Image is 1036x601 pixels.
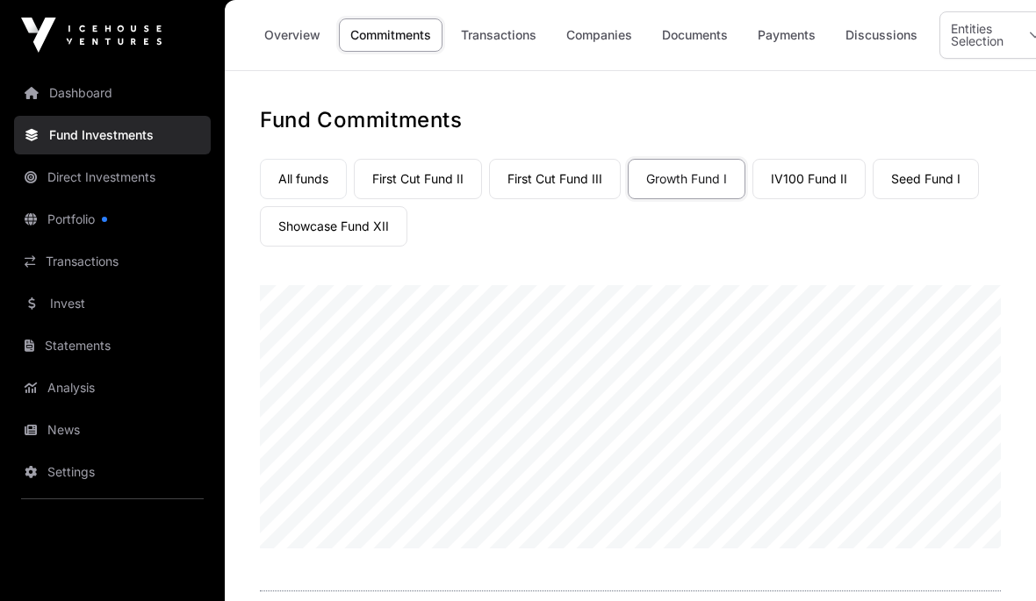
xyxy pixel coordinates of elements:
[14,116,211,154] a: Fund Investments
[253,18,332,52] a: Overview
[651,18,739,52] a: Documents
[14,158,211,197] a: Direct Investments
[260,206,407,247] a: Showcase Fund XII
[14,284,211,323] a: Invest
[14,74,211,112] a: Dashboard
[260,159,347,199] a: All funds
[14,242,211,281] a: Transactions
[555,18,644,52] a: Companies
[260,106,1001,134] h1: Fund Commitments
[354,159,482,199] a: First Cut Fund II
[873,159,979,199] a: Seed Fund I
[14,453,211,491] a: Settings
[339,18,442,52] a: Commitments
[14,326,211,365] a: Statements
[752,159,866,199] a: IV100 Fund II
[834,18,929,52] a: Discussions
[21,18,162,53] img: Icehouse Ventures Logo
[940,12,1014,58] div: Entities Selection
[746,18,827,52] a: Payments
[628,159,745,199] a: Growth Fund I
[450,18,548,52] a: Transactions
[14,200,211,239] a: Portfolio
[14,411,211,449] a: News
[14,368,211,407] a: Analysis
[489,159,621,199] a: First Cut Fund III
